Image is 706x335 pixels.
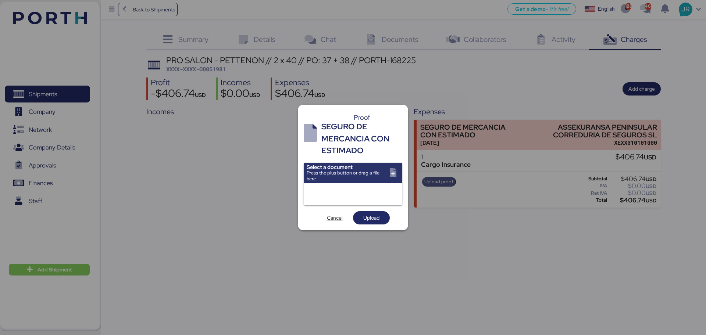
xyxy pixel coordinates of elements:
div: SEGURO DE MERCANCIA CON ESTIMADO [321,121,402,156]
button: Upload [353,211,390,224]
span: Upload [363,213,379,222]
span: Cancel [327,213,343,222]
button: Cancel [316,211,353,224]
div: Proof [321,114,402,121]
